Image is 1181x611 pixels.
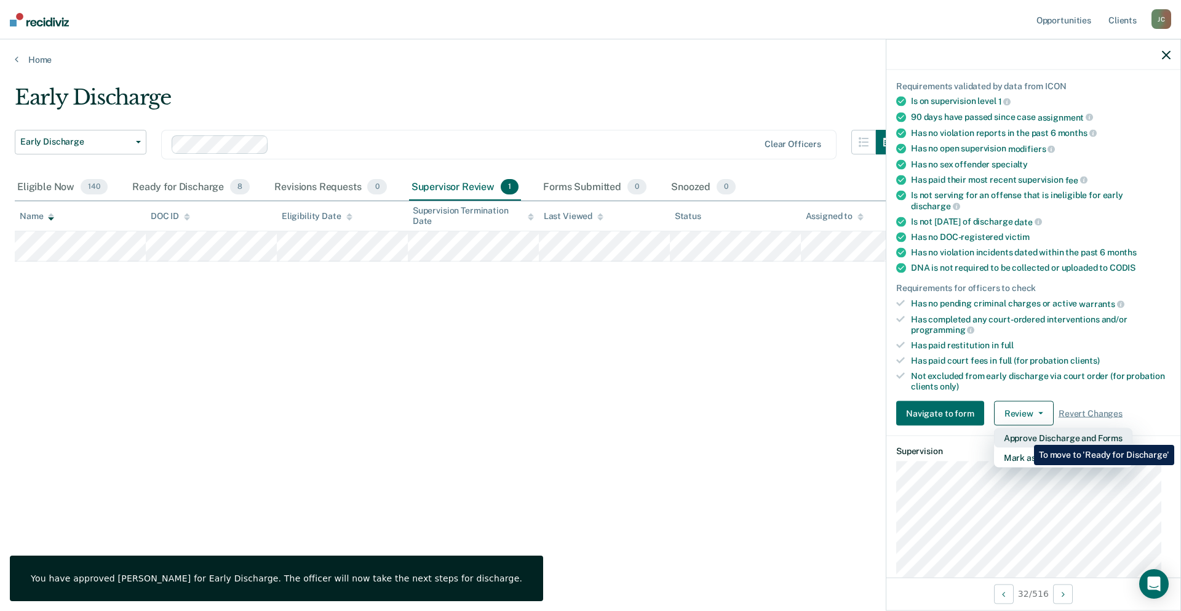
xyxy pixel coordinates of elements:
div: Assigned to [806,211,864,222]
div: Is not serving for an offense that is ineligible for early [911,190,1171,211]
div: DNA is not required to be collected or uploaded to [911,263,1171,273]
div: Is on supervision level [911,96,1171,107]
span: 1 [501,179,519,195]
span: 8 [230,179,250,195]
div: Eligibility Date [282,211,352,222]
div: Has paid court fees in full (for probation [911,356,1171,366]
div: J C [1151,9,1171,29]
span: date [1014,217,1041,226]
button: Approve Discharge and Forms [994,428,1132,448]
span: fee [1065,175,1088,185]
span: modifiers [1008,144,1056,154]
div: Supervision Termination Date [413,206,534,226]
span: full [1001,340,1014,350]
div: Requirements validated by data from ICON [896,81,1171,91]
a: Navigate to form link [896,401,989,426]
div: Revisions Requests [272,174,389,201]
div: Requirements for officers to check [896,283,1171,294]
div: Ready for Discharge [130,174,252,201]
span: warrants [1079,299,1124,309]
a: Home [15,54,1166,65]
div: DOC ID [151,211,190,222]
div: Supervisor Review [409,174,522,201]
div: Has paid their most recent supervision [911,174,1171,185]
span: clients) [1070,356,1100,365]
div: Not excluded from early discharge via court order (for probation clients [911,370,1171,391]
span: discharge [911,201,960,211]
div: Has no pending criminal charges or active [911,298,1171,309]
div: 90 days have passed since case [911,112,1171,123]
div: Forms Submitted [541,174,649,201]
span: 0 [627,179,646,195]
span: 140 [81,179,108,195]
button: Next Opportunity [1053,584,1073,604]
button: Navigate to form [896,401,984,426]
span: months [1058,128,1097,138]
div: Open Intercom Messenger [1139,569,1169,599]
span: victim [1005,232,1030,242]
span: programming [911,325,974,335]
span: CODIS [1110,263,1135,273]
span: 0 [717,179,736,195]
img: Recidiviz [10,13,69,26]
div: Last Viewed [544,211,603,222]
button: Previous Opportunity [994,584,1014,604]
span: months [1107,247,1137,257]
span: 0 [367,179,386,195]
div: Name [20,211,54,222]
div: Status [675,211,701,222]
span: only) [940,381,959,391]
dt: Supervision [896,446,1171,457]
div: Has no DOC-registered [911,232,1171,242]
div: Clear officers [765,139,821,150]
span: specialty [992,159,1028,169]
div: Has no sex offender [911,159,1171,169]
div: Is not [DATE] of discharge [911,216,1171,227]
button: Review [994,401,1054,426]
div: Has no violation incidents dated within the past 6 [911,247,1171,258]
span: 1 [998,97,1011,106]
span: assignment [1038,112,1093,122]
div: Eligible Now [15,174,110,201]
div: Has no violation reports in the past 6 [911,127,1171,138]
div: 32 / 516 [886,577,1180,610]
button: Mark as Ineligible [994,448,1132,468]
div: Has completed any court-ordered interventions and/or [911,314,1171,335]
div: Has no open supervision [911,143,1171,154]
span: Revert Changes [1059,409,1123,419]
div: You have approved [PERSON_NAME] for Early Discharge. The officer will now take the next steps for... [31,573,522,584]
div: Has paid restitution in [911,340,1171,351]
span: Early Discharge [20,137,131,147]
div: Snoozed [669,174,738,201]
div: Early Discharge [15,85,901,120]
